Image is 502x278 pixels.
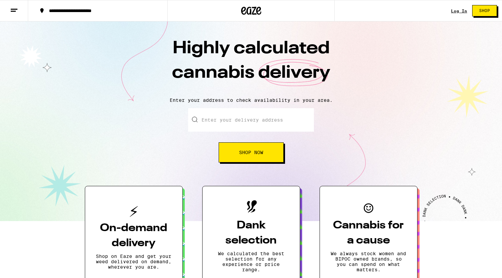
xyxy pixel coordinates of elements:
input: Enter your delivery address [188,108,314,132]
span: Shop [479,9,490,13]
button: Shop Now [219,142,284,162]
p: Shop on Eaze and get your weed delivered on demand, wherever you are. [96,254,172,270]
p: We calculated the best selection for any experience or price range. [213,251,289,272]
h3: On-demand delivery [96,221,172,251]
h3: Dank selection [213,218,289,248]
span: Shop Now [239,150,263,155]
h3: Cannabis for a cause [331,218,406,248]
p: Enter your address to check availability in your area. [7,97,495,103]
a: Log In [451,9,467,13]
h1: Highly calculated cannabis delivery [134,37,369,92]
button: Shop [472,5,497,16]
p: We always stock women and BIPOC owned brands, so you can spend on what matters. [331,251,406,272]
a: Shop [467,5,502,16]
